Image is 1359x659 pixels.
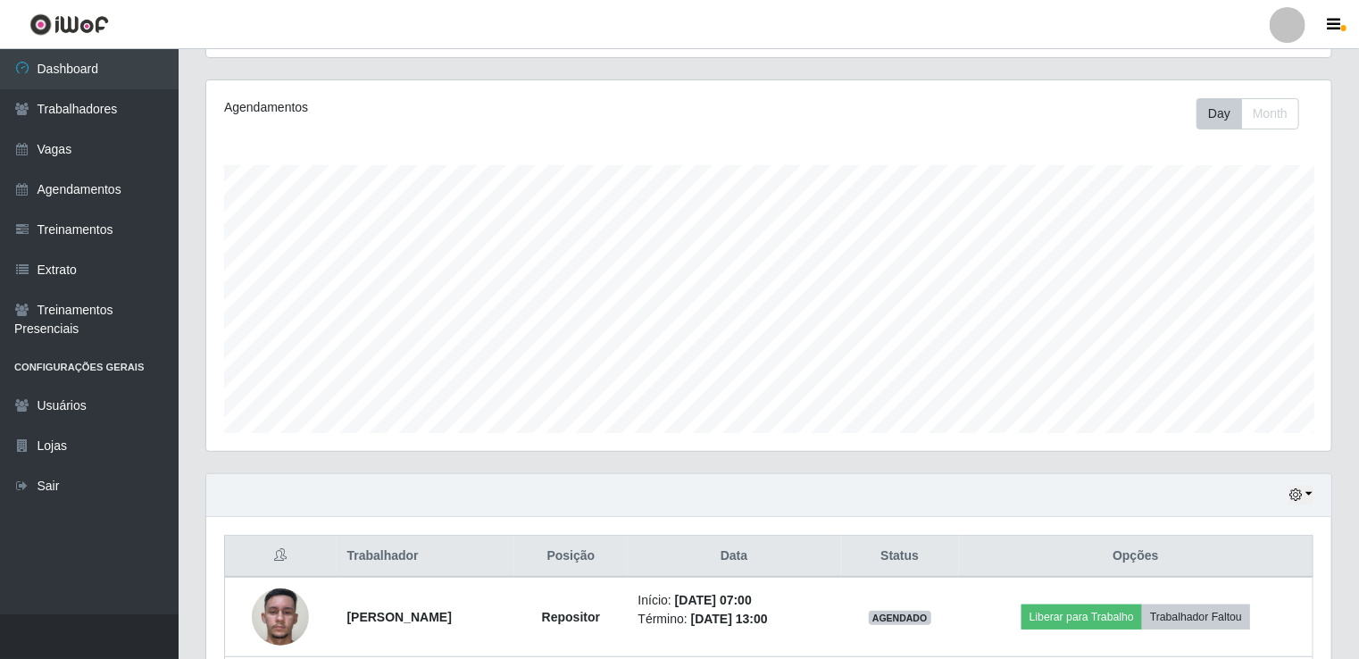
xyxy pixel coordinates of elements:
th: Trabalhador [337,536,515,578]
th: Opções [959,536,1313,578]
button: Day [1196,98,1242,129]
time: [DATE] 13:00 [691,612,768,626]
li: Início: [638,591,830,610]
th: Posição [514,536,627,578]
div: Toolbar with button groups [1196,98,1313,129]
strong: [PERSON_NAME] [347,610,452,624]
button: Trabalhador Faltou [1142,605,1250,630]
span: AGENDADO [869,611,931,625]
button: Month [1241,98,1299,129]
div: First group [1196,98,1299,129]
div: Agendamentos [224,98,663,117]
th: Status [841,536,959,578]
strong: Repositor [542,610,600,624]
th: Data [628,536,841,578]
li: Término: [638,610,830,629]
time: [DATE] 07:00 [675,593,752,607]
img: CoreUI Logo [29,13,109,36]
button: Liberar para Trabalho [1021,605,1142,630]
